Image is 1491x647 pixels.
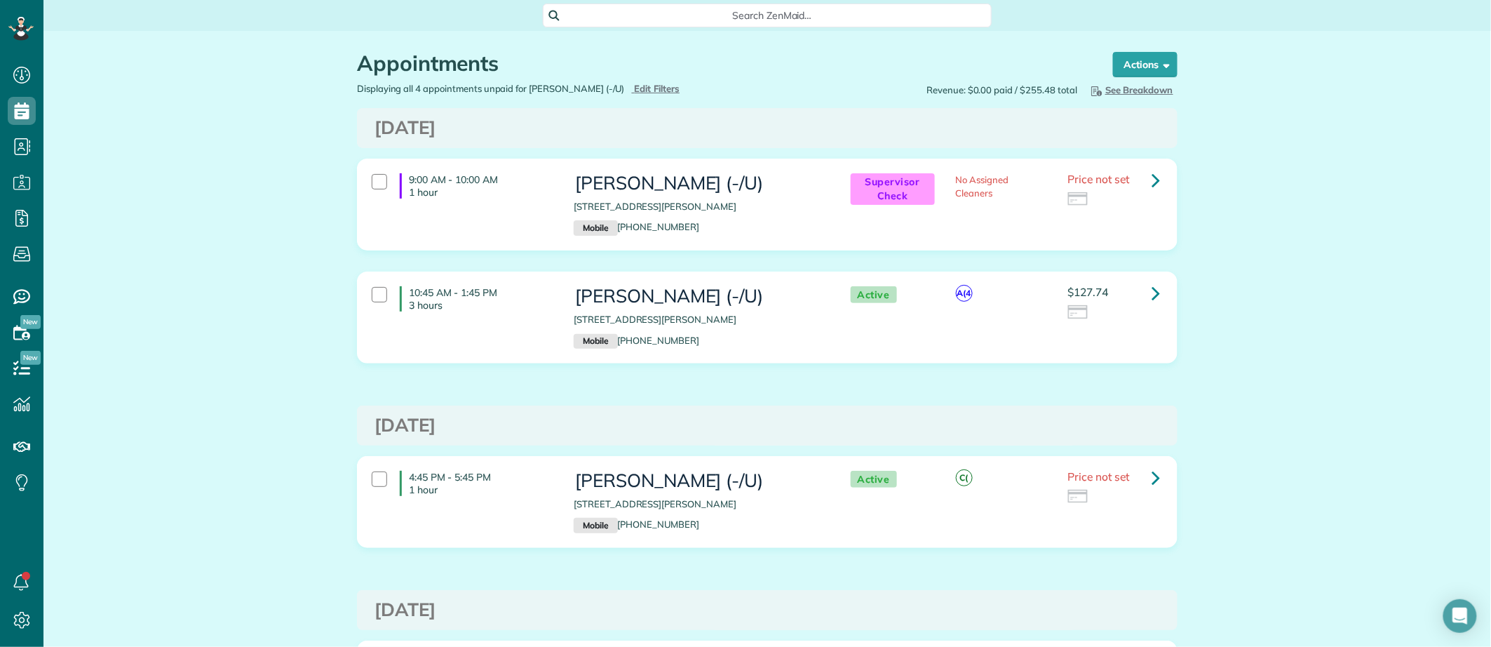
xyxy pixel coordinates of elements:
div: Open Intercom Messenger [1443,599,1477,633]
span: See Breakdown [1088,84,1173,95]
small: Mobile [574,334,617,349]
button: Actions [1113,52,1178,77]
span: Price not set [1068,172,1130,186]
span: $127.74 [1068,285,1109,299]
span: Active [851,286,897,304]
div: Displaying all 4 appointments unpaid for [PERSON_NAME] (-/U) [346,82,767,95]
span: Revenue: $0.00 paid / $255.48 total [926,84,1077,97]
p: 3 hours [409,299,553,312]
img: icon_credit_card_neutral-3d9a980bd25ce6dbb0f2033d7200983694762465c175678fcbc2d8f4bc43548e.png [1068,192,1089,208]
h4: 10:45 AM - 1:45 PM [400,286,553,312]
h3: [PERSON_NAME] (-/U) [574,286,822,307]
span: New [20,351,41,365]
p: 1 hour [409,483,553,496]
a: Edit Filters [632,83,680,94]
h3: [PERSON_NAME] (-/U) [574,173,822,194]
p: 1 hour [409,186,553,199]
span: New [20,315,41,329]
h3: [PERSON_NAME] (-/U) [574,471,822,491]
small: Mobile [574,220,617,236]
small: Mobile [574,518,617,533]
p: [STREET_ADDRESS][PERSON_NAME] [574,200,822,213]
p: [STREET_ADDRESS][PERSON_NAME] [574,313,822,326]
h3: [DATE] [375,600,1160,620]
span: Price not set [1068,469,1130,483]
a: Mobile[PHONE_NUMBER] [574,519,699,530]
button: See Breakdown [1084,82,1178,98]
span: Edit Filters [635,83,680,94]
span: C( [956,469,973,486]
img: icon_credit_card_neutral-3d9a980bd25ce6dbb0f2033d7200983694762465c175678fcbc2d8f4bc43548e.png [1068,490,1089,505]
span: Active [851,471,897,488]
a: Mobile[PHONE_NUMBER] [574,335,699,346]
h3: [DATE] [375,415,1160,436]
h4: 9:00 AM - 10:00 AM [400,173,553,199]
h3: [DATE] [375,118,1160,138]
img: icon_credit_card_neutral-3d9a980bd25ce6dbb0f2033d7200983694762465c175678fcbc2d8f4bc43548e.png [1068,305,1089,321]
a: Mobile[PHONE_NUMBER] [574,221,699,232]
h4: 4:45 PM - 5:45 PM [400,471,553,496]
p: [STREET_ADDRESS][PERSON_NAME] [574,498,822,511]
span: Supervisor Check [851,173,935,205]
span: A(4 [956,285,973,302]
span: No Assigned Cleaners [956,174,1009,199]
h1: Appointments [357,52,1086,75]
